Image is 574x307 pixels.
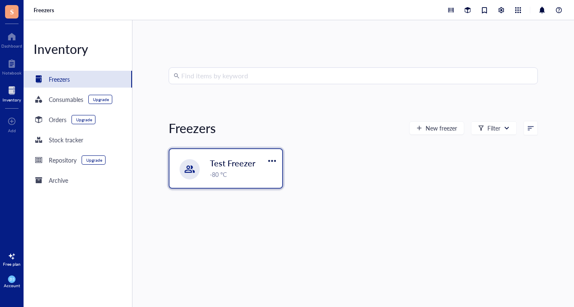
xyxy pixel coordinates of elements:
[3,262,21,267] div: Free plan
[49,176,68,185] div: Archive
[2,57,21,75] a: Notebook
[426,125,457,131] span: New freezer
[1,30,22,48] a: Dashboard
[24,152,132,168] a: RepositoryUpgrade
[3,84,21,102] a: Inventory
[93,97,109,102] div: Upgrade
[10,6,14,17] span: S
[49,95,83,104] div: Consumables
[10,277,14,281] span: DS
[49,135,83,144] div: Stock tracker
[1,43,22,48] div: Dashboard
[24,111,132,128] a: OrdersUpgrade
[49,75,70,84] div: Freezers
[49,115,66,124] div: Orders
[76,117,92,122] div: Upgrade
[24,71,132,88] a: Freezers
[24,40,132,57] div: Inventory
[4,283,20,288] div: Account
[24,91,132,108] a: ConsumablesUpgrade
[210,157,255,169] span: Test Freezer
[409,121,464,135] button: New freezer
[169,120,216,136] div: Freezers
[210,170,277,179] div: -80 °C
[24,172,132,189] a: Archive
[487,123,500,133] div: Filter
[8,128,16,133] div: Add
[24,131,132,148] a: Stock tracker
[34,6,56,14] a: Freezers
[2,70,21,75] div: Notebook
[49,155,77,165] div: Repository
[86,158,102,163] div: Upgrade
[3,97,21,102] div: Inventory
